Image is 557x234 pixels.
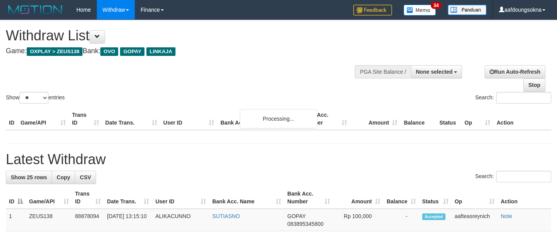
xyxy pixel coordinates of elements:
[523,78,545,92] a: Stop
[6,4,65,16] img: MOTION_logo.png
[26,209,72,231] td: ZEUS138
[6,108,17,130] th: ID
[493,108,551,130] th: Action
[6,47,364,55] h4: Game: Bank:
[104,209,152,231] td: [DATE] 13:15:10
[120,47,144,56] span: GOPAY
[209,187,284,209] th: Bank Acc. Name: activate to sort column ascending
[350,108,401,130] th: Amount
[284,187,333,209] th: Bank Acc. Number: activate to sort column ascending
[72,209,104,231] td: 88878094
[501,213,512,219] a: Note
[475,171,551,182] label: Search:
[6,92,65,104] label: Show entries
[299,108,350,130] th: Bank Acc. Number
[75,171,96,184] a: CSV
[333,209,383,231] td: Rp 100,000
[419,187,452,209] th: Status: activate to sort column ascending
[52,171,75,184] a: Copy
[100,47,118,56] span: OVO
[104,187,152,209] th: Date Trans.: activate to sort column ascending
[383,187,419,209] th: Balance: activate to sort column ascending
[217,108,299,130] th: Bank Acc. Name
[452,209,498,231] td: aafteasreynich
[431,2,441,9] span: 34
[11,174,47,180] span: Show 25 rows
[6,28,364,43] h1: Withdraw List
[496,171,551,182] input: Search:
[353,5,392,16] img: Feedback.jpg
[333,187,383,209] th: Amount: activate to sort column ascending
[212,213,240,219] a: SUTIASNO
[6,209,26,231] td: 1
[452,187,498,209] th: Op: activate to sort column ascending
[152,209,209,231] td: ALIKACUNNO
[383,209,419,231] td: -
[240,109,317,128] div: Processing...
[436,108,461,130] th: Status
[461,108,493,130] th: Op
[72,187,104,209] th: Trans ID: activate to sort column ascending
[19,92,48,104] select: Showentries
[6,152,551,167] h1: Latest Withdraw
[102,108,160,130] th: Date Trans.
[411,65,462,78] button: None selected
[401,108,436,130] th: Balance
[485,65,545,78] a: Run Auto-Refresh
[17,108,69,130] th: Game/API
[448,5,487,15] img: panduan.png
[287,213,306,219] span: GOPAY
[160,108,218,130] th: User ID
[416,69,453,75] span: None selected
[69,108,102,130] th: Trans ID
[26,187,72,209] th: Game/API: activate to sort column ascending
[152,187,209,209] th: User ID: activate to sort column ascending
[146,47,175,56] span: LINKAJA
[287,221,323,227] span: Copy 083895345800 to clipboard
[57,174,70,180] span: Copy
[6,171,52,184] a: Show 25 rows
[6,187,26,209] th: ID: activate to sort column descending
[355,65,411,78] div: PGA Site Balance /
[496,92,551,104] input: Search:
[422,213,445,220] span: Accepted
[80,174,91,180] span: CSV
[498,187,551,209] th: Action
[404,5,436,16] img: Button%20Memo.svg
[27,47,83,56] span: OXPLAY > ZEUS138
[475,92,551,104] label: Search:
